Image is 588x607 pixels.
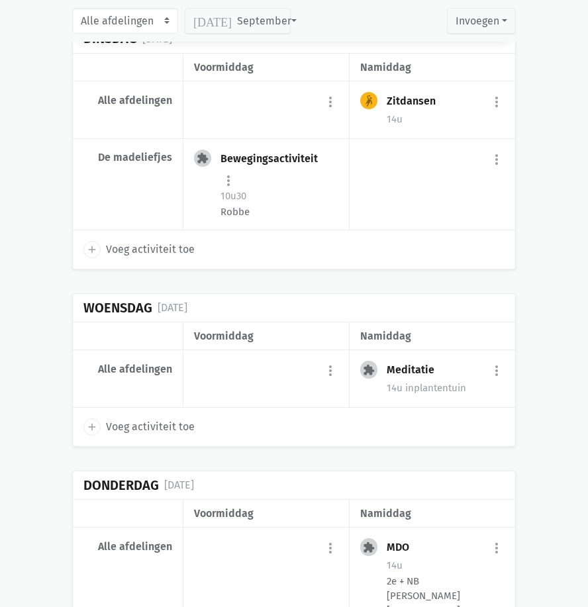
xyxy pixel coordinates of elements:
div: voormiddag [194,505,338,522]
div: MDO [387,541,420,554]
i: sports_handball [363,95,375,107]
div: namiddag [360,59,505,76]
div: namiddag [360,505,505,522]
button: Invoegen [447,8,516,34]
span: Voeg activiteit toe [106,418,195,436]
a: add Voeg activiteit toe [83,241,195,258]
button: September [185,8,291,34]
div: Alle afdelingen [83,94,172,107]
a: add Voeg activiteit toe [83,418,195,436]
div: voormiddag [194,328,338,345]
span: 10u30 [220,190,246,202]
i: [DATE] [193,15,232,27]
span: in [405,382,414,394]
i: extension [363,364,375,376]
span: 14u [387,559,403,571]
div: Bewegingsactiviteit [220,152,328,165]
div: Robbe [220,205,338,219]
i: extension [197,152,209,164]
div: [DATE] [164,477,194,494]
i: add [86,421,98,433]
i: add [86,244,98,256]
div: Zitdansen [387,95,446,108]
span: Voeg activiteit toe [106,241,195,258]
div: [DATE] [158,299,187,316]
div: De madeliefjes [83,151,172,164]
div: Woensdag [83,301,152,316]
div: namiddag [360,328,505,345]
div: Alle afdelingen [83,363,172,376]
div: Donderdag [83,478,159,493]
div: Meditatie [387,363,445,377]
span: plantentuin [405,382,466,394]
div: Alle afdelingen [83,540,172,553]
i: extension [363,541,375,553]
div: voormiddag [194,59,338,76]
span: 14u [387,113,403,125]
span: 14u [387,382,403,394]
